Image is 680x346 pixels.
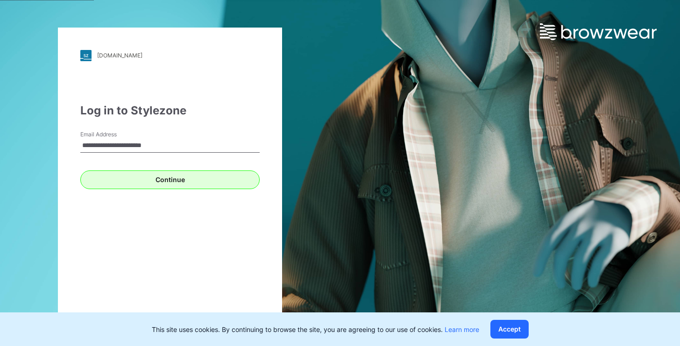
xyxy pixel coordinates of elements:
[152,325,479,334] p: This site uses cookies. By continuing to browse the site, you are agreeing to our use of cookies.
[490,320,529,339] button: Accept
[80,130,146,139] label: Email Address
[445,325,479,333] a: Learn more
[80,102,260,119] div: Log in to Stylezone
[540,23,657,40] img: browzwear-logo.e42bd6dac1945053ebaf764b6aa21510.svg
[80,170,260,189] button: Continue
[80,50,260,61] a: [DOMAIN_NAME]
[97,52,142,59] div: [DOMAIN_NAME]
[80,50,92,61] img: stylezone-logo.562084cfcfab977791bfbf7441f1a819.svg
